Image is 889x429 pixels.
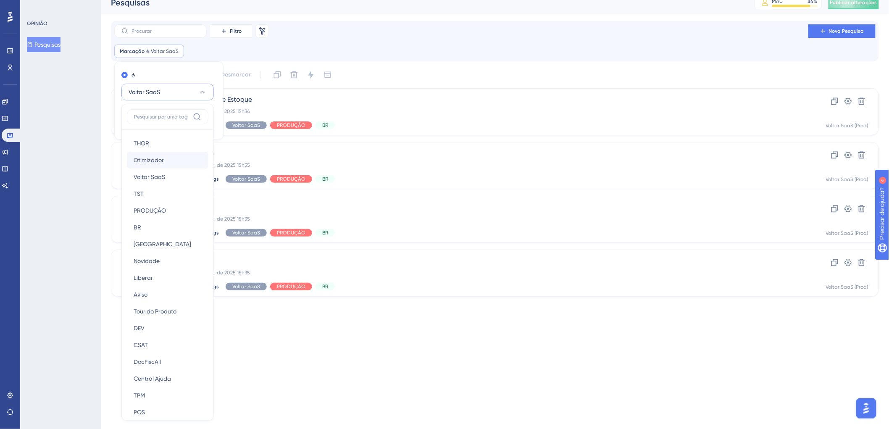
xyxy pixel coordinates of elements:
[134,140,149,147] font: THOR
[127,152,208,168] button: Otimizador
[134,291,147,298] font: Aviso
[127,236,208,253] button: [GEOGRAPHIC_DATA]
[127,185,208,202] button: TST
[134,113,189,120] input: Pesquisar por uma tag
[216,67,255,82] button: Desmarcar
[151,48,179,54] font: Voltar SaaS
[829,28,864,34] font: Nova Pesquisa
[277,284,305,290] font: PRODUÇÃO
[146,48,149,54] font: é
[230,28,242,34] font: Filtro
[127,404,208,421] button: POS
[129,89,160,95] font: Voltar SaaS
[134,358,161,365] font: DocFiscAll
[127,303,208,320] button: Tour do Produto
[232,230,260,236] font: Voltar SaaS
[127,337,208,353] button: CSAT
[27,21,47,26] font: OPINIÃO
[127,286,208,303] button: Aviso
[134,274,153,281] font: Liberar
[78,5,81,10] font: 4
[121,84,214,100] button: Voltar SaaS
[322,230,328,236] font: BR
[134,207,166,214] font: PRODUÇÃO
[132,72,135,79] font: é
[134,258,160,264] font: Novidade
[277,230,305,236] font: PRODUÇÃO
[132,28,200,34] input: Procurar
[127,320,208,337] button: DEV
[127,253,208,269] button: Novidade
[134,375,171,382] font: Central Ajuda
[854,396,879,421] iframe: Iniciador do Assistente de IA do UserGuiding
[232,176,260,182] font: Voltar SaaS
[120,48,145,54] font: Marcação
[134,325,145,332] font: DEV
[232,284,260,290] font: Voltar SaaS
[826,176,868,182] font: Voltar SaaS (Prod)
[322,284,328,290] font: BR
[134,409,145,416] font: POS
[826,284,868,290] font: Voltar SaaS (Prod)
[808,24,876,38] button: Nova Pesquisa
[134,241,191,247] font: [GEOGRAPHIC_DATA]
[127,387,208,404] button: TPM
[277,122,305,128] font: PRODUÇÃO
[20,4,72,10] font: Precisar de ajuda?
[322,176,328,182] font: BR
[826,123,868,129] font: Voltar SaaS (Prod)
[210,24,252,38] button: Filtro
[127,135,208,152] button: THOR
[127,353,208,370] button: DocFiscAll
[134,157,164,163] font: Otimizador
[127,202,208,219] button: PRODUÇÃO
[127,168,208,185] button: Voltar SaaS
[277,176,305,182] font: PRODUÇÃO
[826,230,868,236] font: Voltar SaaS (Prod)
[27,37,60,52] button: Pesquisas
[232,122,260,128] font: Voltar SaaS
[34,41,60,48] font: Pesquisas
[134,308,176,315] font: Tour do Produto
[134,174,165,180] font: Voltar SaaS
[134,190,144,197] font: TST
[134,342,148,348] font: CSAT
[127,370,208,387] button: Central Ajuda
[134,224,141,231] font: BR
[134,392,145,399] font: TPM
[127,219,208,236] button: BR
[221,71,251,78] font: Desmarcar
[322,122,328,128] font: BR
[127,269,208,286] button: Liberar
